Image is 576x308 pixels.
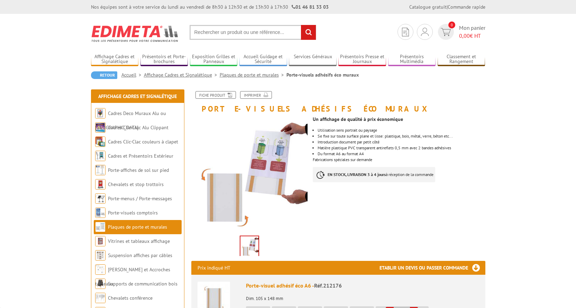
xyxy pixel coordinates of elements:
[436,24,485,40] a: devis rapide 0 Mon panier 0,00€ HT
[140,54,188,65] a: Présentoirs et Porte-brochures
[441,28,451,36] img: devis rapide
[388,54,436,65] a: Présentoirs Multimédia
[409,4,447,10] a: Catalogue gratuit
[108,181,164,187] a: Chevalets et stop trottoirs
[318,140,485,144] li: Introduction document par petit côté
[108,195,172,202] a: Porte-menus / Porte-messages
[448,21,455,28] span: 0
[292,4,329,10] strong: 01 46 81 33 03
[318,134,485,138] li: Se fixe sur toute surface plane et lisse: plastique, bois, métal, verre, béton etc...
[314,282,342,289] span: Réf.212176
[95,193,106,204] img: Porte-menus / Porte-messages
[144,72,220,78] a: Affichage Cadres et Signalétique
[91,54,139,65] a: Affichage Cadres et Signalétique
[108,252,172,258] a: Suspension affiches par câbles
[108,210,158,216] a: Porte-visuels comptoirs
[246,282,479,290] div: Porte-visuel adhésif éco A6 -
[95,236,106,246] img: Vitrines et tableaux affichage
[459,32,470,39] span: 0,00
[108,139,178,145] a: Cadres Clic-Clac couleurs à clapet
[380,261,485,275] h3: Etablir un devis ou passer commande
[91,3,329,10] div: Nos équipes sont à votre service du lundi au vendredi de 8h30 à 12h30 et de 13h30 à 17h30
[95,222,106,232] img: Plaques de porte et murales
[313,167,435,182] p: à réception de la commande
[108,224,167,230] a: Plaques de porte et murales
[95,179,106,190] img: Chevalets et stop trottoirs
[191,116,308,233] img: porte_visuels_muraux_212176.jpg
[318,152,485,156] li: Du format A6 au format A4
[195,91,236,99] a: Fiche produit
[402,28,409,36] img: devis rapide
[409,3,485,10] div: |
[190,54,238,65] a: Exposition Grilles et Panneaux
[95,165,106,175] img: Porte-affiches de sol sur pied
[318,128,485,132] li: Utilisation sens portrait ou paysage
[108,153,173,159] a: Cadres et Présentoirs Extérieur
[108,124,168,131] a: Cadres Clic-Clac Alu Clippant
[289,54,337,65] a: Services Généraux
[190,25,316,40] input: Rechercher un produit ou une référence...
[448,4,485,10] a: Commande rapide
[91,71,117,79] a: Retour
[95,110,166,131] a: Cadres Deco Muraux Alu ou [GEOGRAPHIC_DATA]
[239,54,287,65] a: Accueil Guidage et Sécurité
[421,28,429,36] img: devis rapide
[95,264,106,275] img: Cimaises et Accroches tableaux
[108,167,169,173] a: Porte-affiches de sol sur pied
[95,137,106,147] img: Cadres Clic-Clac couleurs à clapet
[328,172,386,177] strong: EN STOCK, LIVRAISON 3 à 4 jours
[95,108,106,118] img: Cadres Deco Muraux Alu ou Bois
[313,113,490,189] div: Fabrications spéciales sur demande
[246,291,479,301] p: Dim. 105 x 148 mm
[240,236,258,258] img: porte_visuels_muraux_212176.jpg
[108,238,170,244] a: Vitrines et tableaux affichage
[438,54,485,65] a: Classement et Rangement
[95,250,106,261] img: Suspension affiches par câbles
[313,116,403,122] strong: Un affichage de qualité à prix économique
[318,146,485,150] p: Matière plastique PVC transparent antireflets 0,5 mm avec 2 bandes adhésives
[121,72,144,78] a: Accueil
[240,91,272,99] a: Imprimer
[301,25,316,40] input: rechercher
[95,208,106,218] img: Porte-visuels comptoirs
[198,261,230,275] p: Prix indiqué HT
[220,72,286,78] a: Plaques de porte et murales
[95,266,170,287] a: [PERSON_NAME] et Accroches tableaux
[108,295,153,301] a: Chevalets conférence
[459,24,485,40] span: Mon panier
[286,71,359,78] li: Porte-visuels adhésifs éco muraux
[95,151,106,161] img: Cadres et Présentoirs Extérieur
[98,93,177,99] a: Affichage Cadres et Signalétique
[91,21,179,46] img: Edimeta
[95,293,106,303] img: Chevalets conférence
[108,281,177,287] a: Supports de communication bois
[338,54,386,65] a: Présentoirs Presse et Journaux
[459,32,485,40] span: € HT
